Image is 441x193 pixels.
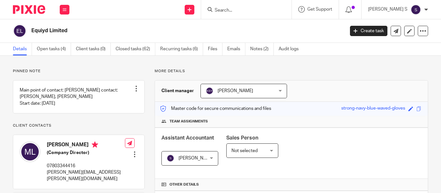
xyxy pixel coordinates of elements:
i: Primary [92,141,98,148]
a: Closed tasks (62) [116,43,155,55]
img: svg%3E [167,154,174,162]
input: Search [214,8,272,14]
p: Master code for secure communications and files [160,105,271,112]
span: Sales Person [226,135,258,140]
a: Files [208,43,222,55]
a: Recurring tasks (6) [160,43,203,55]
a: Open tasks (4) [37,43,71,55]
span: [PERSON_NAME] R [179,156,218,160]
img: svg%3E [20,141,40,162]
a: Audit logs [279,43,303,55]
p: [PERSON_NAME][EMAIL_ADDRESS][PERSON_NAME][DOMAIN_NAME] [47,169,125,182]
p: Pinned note [13,69,145,74]
img: svg%3E [206,87,213,95]
a: Emails [227,43,245,55]
p: [PERSON_NAME] S [368,6,407,13]
img: Pixie [13,5,45,14]
a: Details [13,43,32,55]
a: Client tasks (0) [76,43,111,55]
span: Other details [169,182,199,187]
img: svg%3E [13,24,26,38]
img: svg%3E [411,5,421,15]
div: strong-navy-blue-waved-gloves [341,105,405,112]
a: Notes (2) [250,43,274,55]
h3: Client manager [161,88,194,94]
p: More details [155,69,428,74]
p: Client contacts [13,123,145,128]
h2: Equiyd Limited [31,27,279,34]
span: Not selected [231,149,258,153]
h4: [PERSON_NAME] [47,141,125,150]
span: Assistant Accountant [161,135,214,140]
p: 07803344416 [47,163,125,169]
span: Team assignments [169,119,208,124]
h5: (Company Director) [47,150,125,156]
span: Get Support [307,7,332,12]
a: Create task [350,26,387,36]
span: [PERSON_NAME] [218,89,253,93]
